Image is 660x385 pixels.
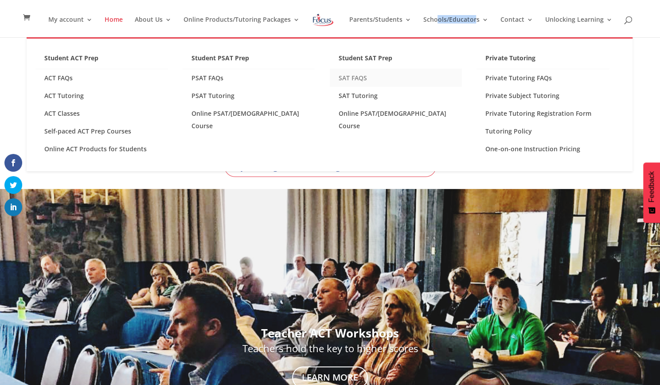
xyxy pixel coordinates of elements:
a: Parents/Students [349,16,411,37]
a: SAT FAQS [330,69,462,87]
a: Student SAT Prep [330,52,462,69]
a: Contact [500,16,533,37]
a: Student ACT Prep [35,52,168,69]
a: Online PSAT/[DEMOGRAPHIC_DATA] Course [330,105,462,135]
a: Self-paced ACT Prep Courses [35,122,168,140]
a: PSAT FAQs [183,69,315,87]
a: ACT FAQs [35,69,168,87]
a: Online Products/Tutoring Packages [184,16,300,37]
button: Feedback - Show survey [643,162,660,223]
a: About Us [135,16,172,37]
a: One-on-one Instruction Pricing [476,140,609,158]
img: Focus on Learning [312,12,335,28]
a: ACT Tutoring [35,87,168,105]
a: Tutoring Policy [476,122,609,140]
a: ACT Classes [35,105,168,122]
a: Private Tutoring Registration Form [476,105,609,122]
h3: Teachers hold the key to higher scores [86,343,574,357]
a: Private Tutoring [476,52,609,69]
strong: Teacher ACT Workshops [261,325,399,341]
span: Feedback [648,171,656,202]
a: Online ACT Products for Students [35,140,168,158]
a: My account [48,16,93,37]
a: Private Subject Tutoring [476,87,609,105]
a: Student PSAT Prep [183,52,315,69]
a: SAT Tutoring [330,87,462,105]
a: Unlocking Learning [545,16,612,37]
a: Home [105,16,123,37]
a: Schools/Educators [423,16,488,37]
a: PSAT Tutoring [183,87,315,105]
a: Online PSAT/[DEMOGRAPHIC_DATA] Course [183,105,315,135]
a: Private Tutoring FAQs [476,69,609,87]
